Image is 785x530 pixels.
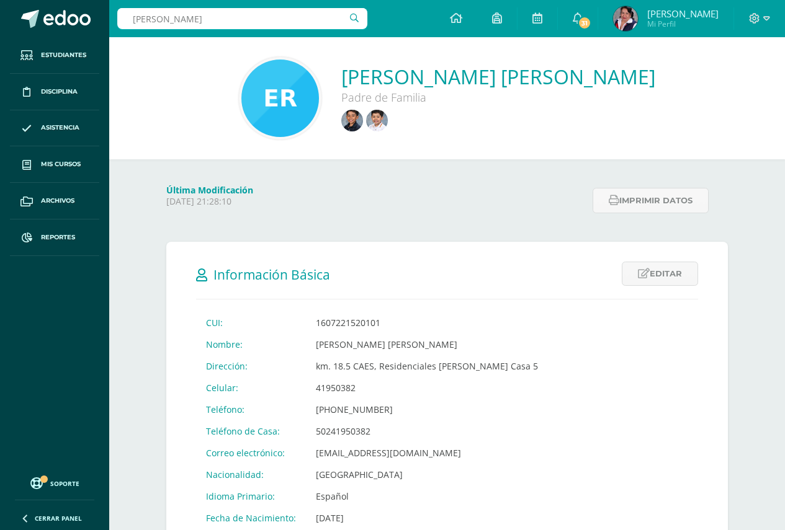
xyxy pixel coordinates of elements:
td: km. 18.5 CAES, Residenciales [PERSON_NAME] Casa 5 [306,355,548,377]
td: Teléfono: [196,399,306,420]
span: Información Básica [213,266,330,283]
img: 7bc231c9c9129f02970d504a1d6f3872.png [241,60,319,137]
a: Asistencia [10,110,99,147]
a: Estudiantes [10,37,99,74]
a: Editar [622,262,698,286]
div: Padre de Familia [341,90,655,105]
td: Fecha de Nacimiento: [196,507,306,529]
img: 954ef3b1ac079efd0c056baa738be208.png [366,110,388,131]
td: 41950382 [306,377,548,399]
a: Reportes [10,219,99,256]
td: CUI: [196,312,306,333]
input: Busca un usuario... [117,8,367,29]
td: 50241950382 [306,420,548,442]
span: Disciplina [41,87,78,97]
span: Asistencia [41,123,79,133]
a: Disciplina [10,74,99,110]
span: [PERSON_NAME] [647,7,719,20]
a: [PERSON_NAME] [PERSON_NAME] [341,63,655,90]
span: Archivos [41,196,74,206]
td: Celular: [196,377,306,399]
span: 31 [578,16,591,30]
a: Archivos [10,183,99,219]
td: [EMAIL_ADDRESS][DOMAIN_NAME] [306,442,548,464]
td: Dirección: [196,355,306,377]
span: Reportes [41,232,75,242]
td: [GEOGRAPHIC_DATA] [306,464,548,485]
td: Nombre: [196,333,306,355]
td: [PERSON_NAME] [PERSON_NAME] [306,333,548,355]
td: Teléfono de Casa: [196,420,306,442]
img: 132d8ec77b07924a92c12186de545635.png [341,110,363,131]
p: [DATE] 21:28:10 [166,196,585,207]
a: Soporte [15,474,94,491]
span: Mi Perfil [647,19,719,29]
td: 1607221520101 [306,312,548,333]
td: Idioma Primario: [196,485,306,507]
a: Mis cursos [10,146,99,183]
span: Mis cursos [41,159,81,169]
span: Cerrar panel [35,514,82,523]
td: [PHONE_NUMBER] [306,399,548,420]
td: Español [306,485,548,507]
td: Correo electrónico: [196,442,306,464]
h4: Última Modificación [166,184,585,196]
span: Soporte [50,479,79,488]
span: Estudiantes [41,50,86,60]
button: Imprimir datos [593,188,709,213]
td: Nacionalidad: [196,464,306,485]
img: 65c5eed485de5d265f87d8d7be17e195.png [613,6,638,31]
td: [DATE] [306,507,548,529]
